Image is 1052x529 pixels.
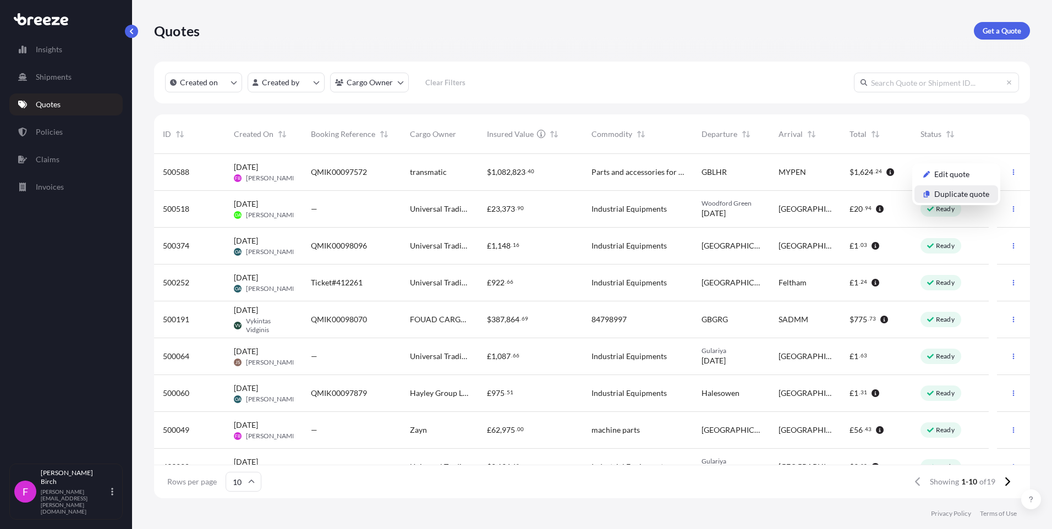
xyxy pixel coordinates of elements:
[934,189,989,200] p: Duplicate quote
[914,185,998,203] a: Duplicate quote
[154,22,200,40] p: Quotes
[983,25,1021,36] p: Get a Quote
[934,169,969,180] p: Edit quote
[912,163,1000,205] div: Actions
[914,166,998,183] a: Edit quote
